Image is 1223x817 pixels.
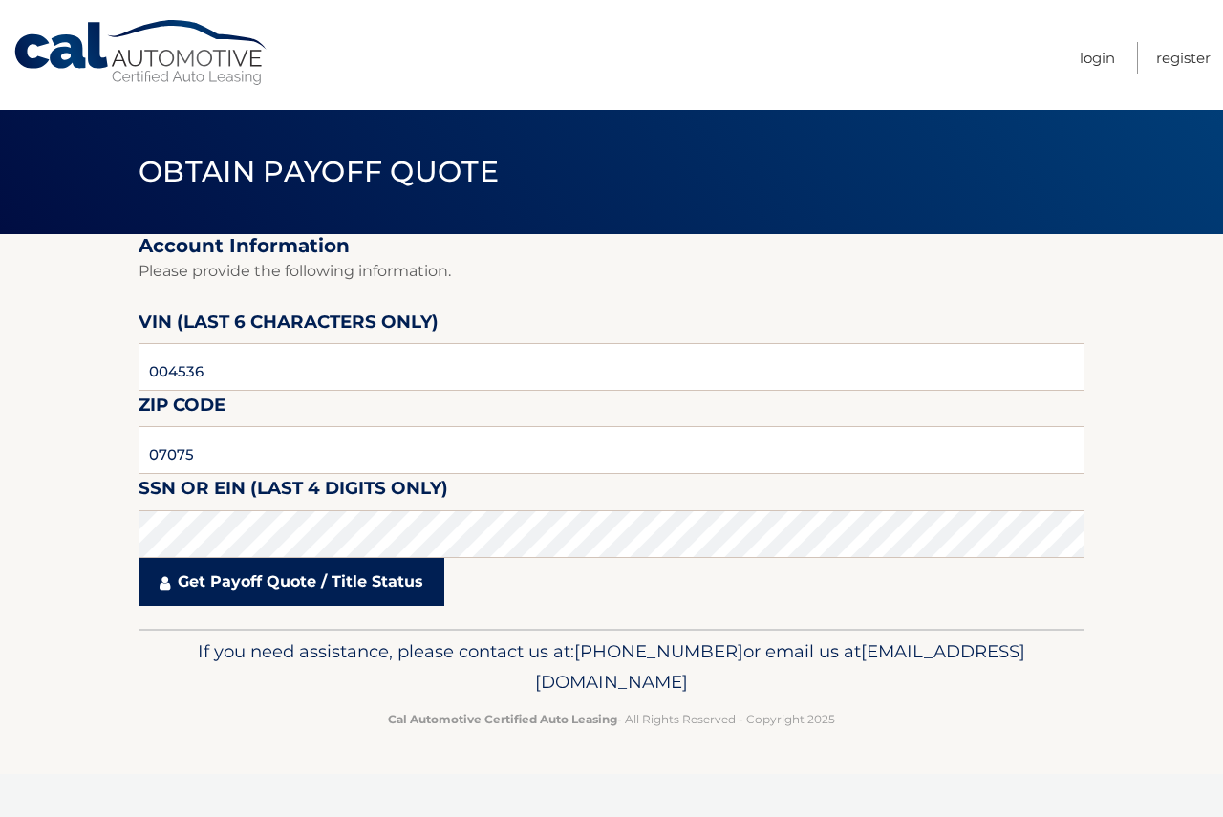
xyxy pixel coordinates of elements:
p: If you need assistance, please contact us at: or email us at [151,636,1072,698]
label: VIN (last 6 characters only) [139,308,439,343]
label: SSN or EIN (last 4 digits only) [139,474,448,509]
label: Zip Code [139,391,225,426]
strong: Cal Automotive Certified Auto Leasing [388,712,617,726]
p: - All Rights Reserved - Copyright 2025 [151,709,1072,729]
a: Get Payoff Quote / Title Status [139,558,444,606]
a: Cal Automotive [12,19,270,87]
span: [PHONE_NUMBER] [574,640,743,662]
span: Obtain Payoff Quote [139,154,499,189]
a: Register [1156,42,1211,74]
p: Please provide the following information. [139,258,1084,285]
a: Login [1080,42,1115,74]
h2: Account Information [139,234,1084,258]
